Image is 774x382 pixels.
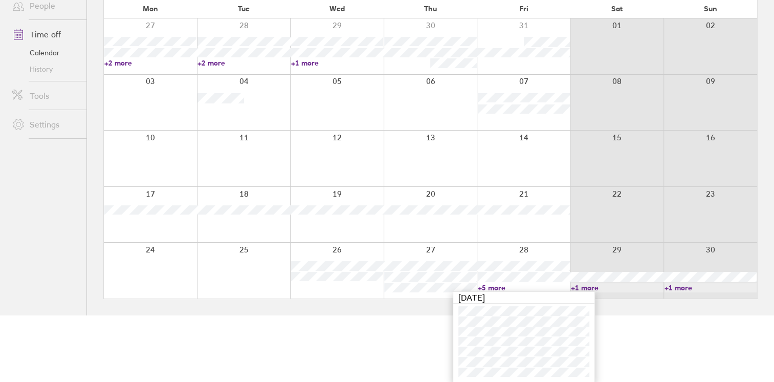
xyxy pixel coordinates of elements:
[571,283,663,292] a: +1 more
[478,283,570,292] a: +5 more
[519,5,528,13] span: Fri
[4,61,86,77] a: History
[143,5,158,13] span: Mon
[424,5,437,13] span: Thu
[665,283,757,292] a: +1 more
[104,58,196,68] a: +2 more
[4,86,86,106] a: Tools
[197,58,290,68] a: +2 more
[704,5,717,13] span: Sun
[329,5,345,13] span: Wed
[4,114,86,135] a: Settings
[291,58,383,68] a: +1 more
[4,45,86,61] a: Calendar
[4,24,86,45] a: Time off
[611,5,623,13] span: Sat
[453,292,594,304] div: [DATE]
[238,5,250,13] span: Tue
